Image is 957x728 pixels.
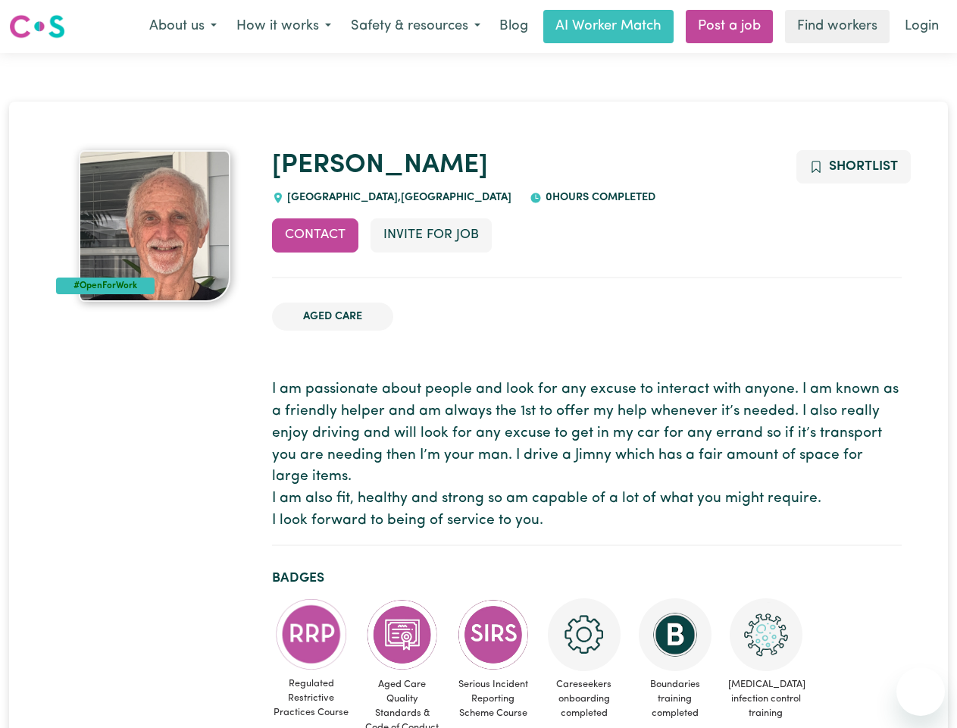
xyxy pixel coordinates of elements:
li: Aged Care [272,303,393,331]
img: Kenneth [79,150,230,302]
button: Safety & resources [341,11,490,42]
div: #OpenForWork [56,278,155,294]
a: AI Worker Match [543,10,674,43]
a: Kenneth's profile picture'#OpenForWork [56,150,254,302]
a: Careseekers logo [9,9,65,44]
span: Boundaries training completed [636,671,715,727]
img: CS Academy: Careseekers Onboarding course completed [548,598,621,671]
img: CS Academy: Regulated Restrictive Practices course completed [275,598,348,670]
p: I am passionate about people and look for any excuse to interact with anyone. I am known as a fri... [272,379,902,532]
h2: Badges [272,570,902,586]
span: 0 hours completed [542,192,655,203]
span: [MEDICAL_DATA] infection control training [727,671,805,727]
button: Add to shortlist [796,150,911,184]
span: Regulated Restrictive Practices Course [272,670,351,726]
span: [GEOGRAPHIC_DATA] , [GEOGRAPHIC_DATA] [284,192,512,203]
button: How it works [227,11,341,42]
img: CS Academy: Aged Care Quality Standards & Code of Conduct course completed [366,598,439,671]
img: Careseekers logo [9,13,65,40]
span: Careseekers onboarding completed [545,671,624,727]
a: Post a job [686,10,773,43]
a: Login [896,10,948,43]
a: [PERSON_NAME] [272,152,488,179]
img: CS Academy: Boundaries in care and support work course completed [639,598,711,671]
button: About us [139,11,227,42]
span: Serious Incident Reporting Scheme Course [454,671,533,727]
img: CS Academy: Serious Incident Reporting Scheme course completed [457,598,530,671]
a: Find workers [785,10,890,43]
img: CS Academy: COVID-19 Infection Control Training course completed [730,598,802,671]
span: Shortlist [829,160,898,173]
iframe: Button to launch messaging window [896,667,945,716]
button: Contact [272,218,358,252]
button: Invite for Job [371,218,492,252]
a: Blog [490,10,537,43]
